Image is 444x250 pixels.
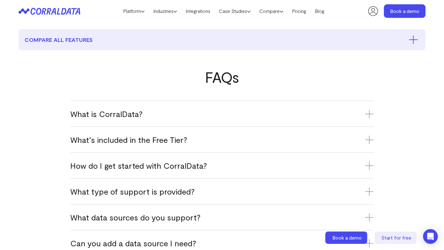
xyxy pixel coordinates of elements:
[181,6,215,16] a: Integrations
[332,235,362,240] span: Book a demo
[70,135,374,145] h3: What’s included in the Free Tier?
[70,238,374,248] h3: Can you add a data source I need?
[149,6,181,16] a: Industries
[18,29,425,50] button: compare all features
[310,6,329,16] a: Blog
[215,6,255,16] a: Case Studies
[119,6,149,16] a: Platform
[70,160,374,171] h3: How do I get started with CorralData?
[381,235,411,240] span: Start for free
[375,232,418,244] a: Start for free
[288,6,310,16] a: Pricing
[255,6,288,16] a: Compare
[70,109,374,119] h3: What is CorralData?
[384,4,425,18] a: Book a demo
[18,69,425,85] h2: FAQs
[70,186,374,196] h3: What type of support is provided?
[325,232,368,244] a: Book a demo
[70,212,374,222] h3: What data sources do you support?
[423,229,438,244] div: Open Intercom Messenger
